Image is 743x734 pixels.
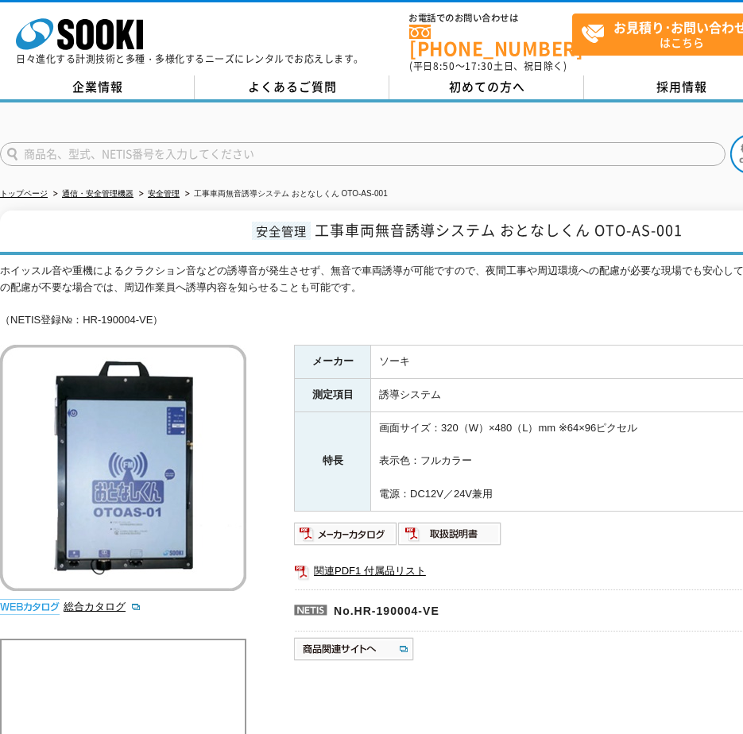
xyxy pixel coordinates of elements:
[295,411,371,511] th: 特長
[433,59,455,73] span: 8:50
[409,14,572,23] span: お電話でのお問い合わせは
[409,59,567,73] span: (平日 ～ 土日、祝日除く)
[148,189,180,198] a: 安全管理
[294,521,398,547] img: メーカーカタログ
[295,346,371,379] th: メーカー
[16,54,364,64] p: 日々進化する計測技術と多種・多様化するニーズにレンタルでお応えします。
[182,186,388,203] li: 工事車両無音誘導システム おとなしくん OTO-AS-001
[409,25,572,57] a: [PHONE_NUMBER]
[252,222,311,240] span: 安全管理
[398,521,502,547] img: 取扱説明書
[315,219,683,241] span: 工事車両無音誘導システム おとなしくん OTO-AS-001
[294,636,416,662] img: 商品関連サイトへ
[449,78,525,95] span: 初めての方へ
[294,531,398,543] a: メーカーカタログ
[195,75,389,99] a: よくあるご質問
[465,59,493,73] span: 17:30
[64,601,141,612] a: 総合カタログ
[294,589,671,628] p: No.HR-190004-VE
[398,531,502,543] a: 取扱説明書
[62,189,134,198] a: 通信・安全管理機器
[389,75,584,99] a: 初めての方へ
[295,378,371,411] th: 測定項目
